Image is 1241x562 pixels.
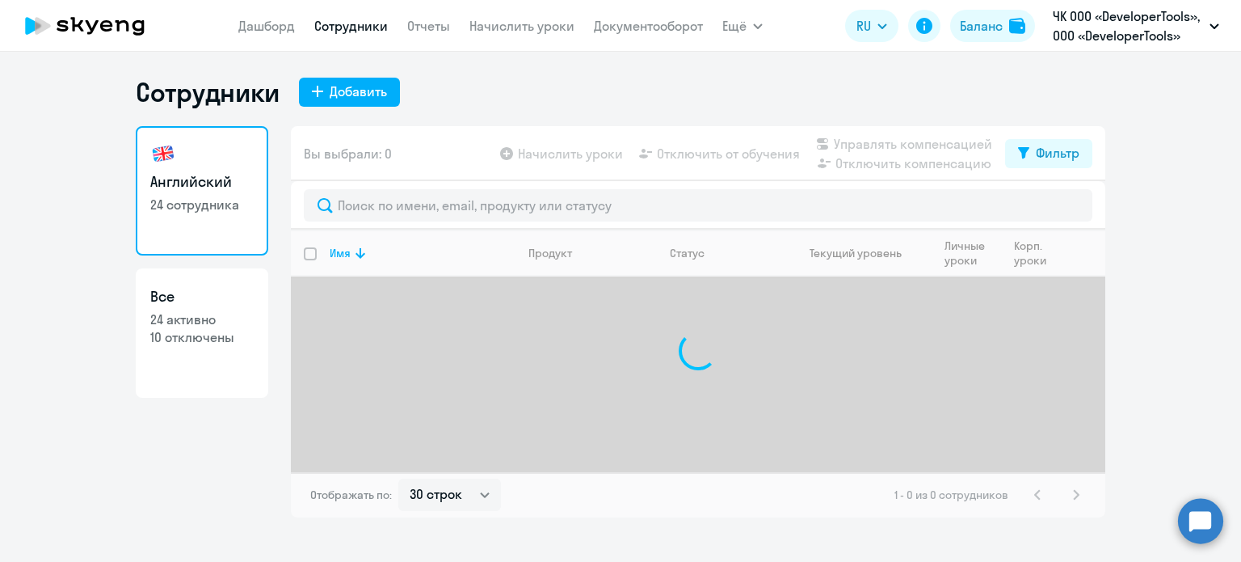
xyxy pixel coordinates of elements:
[810,246,902,260] div: Текущий уровень
[722,10,763,42] button: Ещё
[150,141,176,167] img: english
[469,18,574,34] a: Начислить уроки
[528,246,572,260] div: Продукт
[299,78,400,107] button: Добавить
[304,189,1092,222] input: Поиск по имени, email, продукту или статусу
[1045,6,1227,45] button: ЧК ООО «DeveloperTools», ООО «DeveloperTools»
[136,76,280,108] h1: Сотрудники
[950,10,1035,42] button: Балансbalance
[304,144,392,163] span: Вы выбрали: 0
[1036,143,1079,163] div: Фильтр
[1009,18,1025,34] img: balance
[150,286,254,307] h3: Все
[150,196,254,213] p: 24 сотрудника
[1053,6,1203,45] p: ЧК ООО «DeveloperTools», ООО «DeveloperTools»
[136,126,268,256] a: Английский24 сотрудника
[238,18,295,34] a: Дашборд
[1005,139,1092,168] button: Фильтр
[670,246,705,260] div: Статус
[150,171,254,192] h3: Английский
[330,246,515,260] div: Имя
[314,18,388,34] a: Сотрудники
[330,82,387,101] div: Добавить
[894,488,1008,502] span: 1 - 0 из 0 сотрудников
[594,18,703,34] a: Документооборот
[330,246,351,260] div: Имя
[722,16,747,36] span: Ещё
[150,311,254,328] p: 24 активно
[136,268,268,398] a: Все24 активно10 отключены
[407,18,450,34] a: Отчеты
[856,16,871,36] span: RU
[960,16,1003,36] div: Баланс
[150,328,254,346] p: 10 отключены
[845,10,898,42] button: RU
[310,488,392,502] span: Отображать по:
[944,239,1000,268] div: Личные уроки
[1014,239,1059,268] div: Корп. уроки
[794,246,931,260] div: Текущий уровень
